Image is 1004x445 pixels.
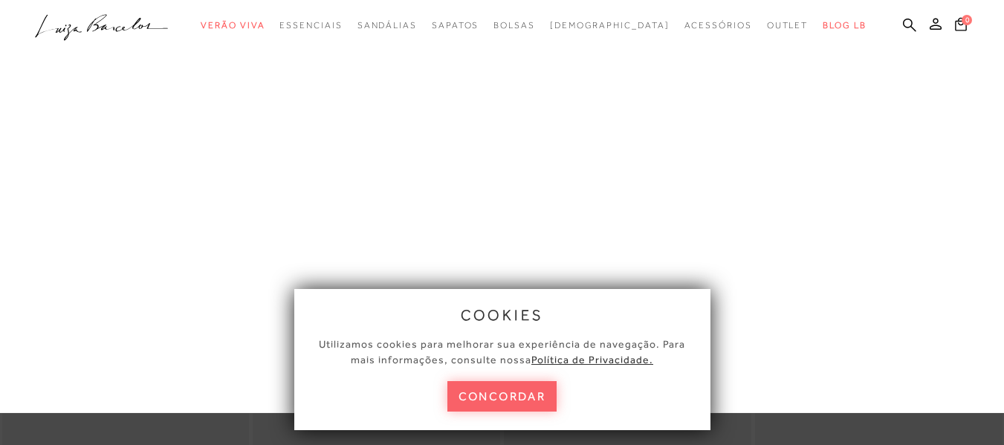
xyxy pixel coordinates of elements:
[493,12,535,39] a: categoryNavScreenReaderText
[461,307,544,323] span: cookies
[432,12,479,39] a: categoryNavScreenReaderText
[823,20,866,30] span: BLOG LB
[962,15,972,25] span: 0
[550,20,670,30] span: [DEMOGRAPHIC_DATA]
[447,381,557,412] button: concordar
[767,12,809,39] a: categoryNavScreenReaderText
[823,12,866,39] a: BLOG LB
[531,354,653,366] a: Política de Privacidade.
[493,20,535,30] span: Bolsas
[767,20,809,30] span: Outlet
[684,12,752,39] a: categoryNavScreenReaderText
[279,20,342,30] span: Essenciais
[357,12,417,39] a: categoryNavScreenReaderText
[201,20,265,30] span: Verão Viva
[357,20,417,30] span: Sandálias
[279,12,342,39] a: categoryNavScreenReaderText
[550,12,670,39] a: noSubCategoriesText
[684,20,752,30] span: Acessórios
[432,20,479,30] span: Sapatos
[201,12,265,39] a: categoryNavScreenReaderText
[950,16,971,36] button: 0
[319,338,685,366] span: Utilizamos cookies para melhorar sua experiência de navegação. Para mais informações, consulte nossa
